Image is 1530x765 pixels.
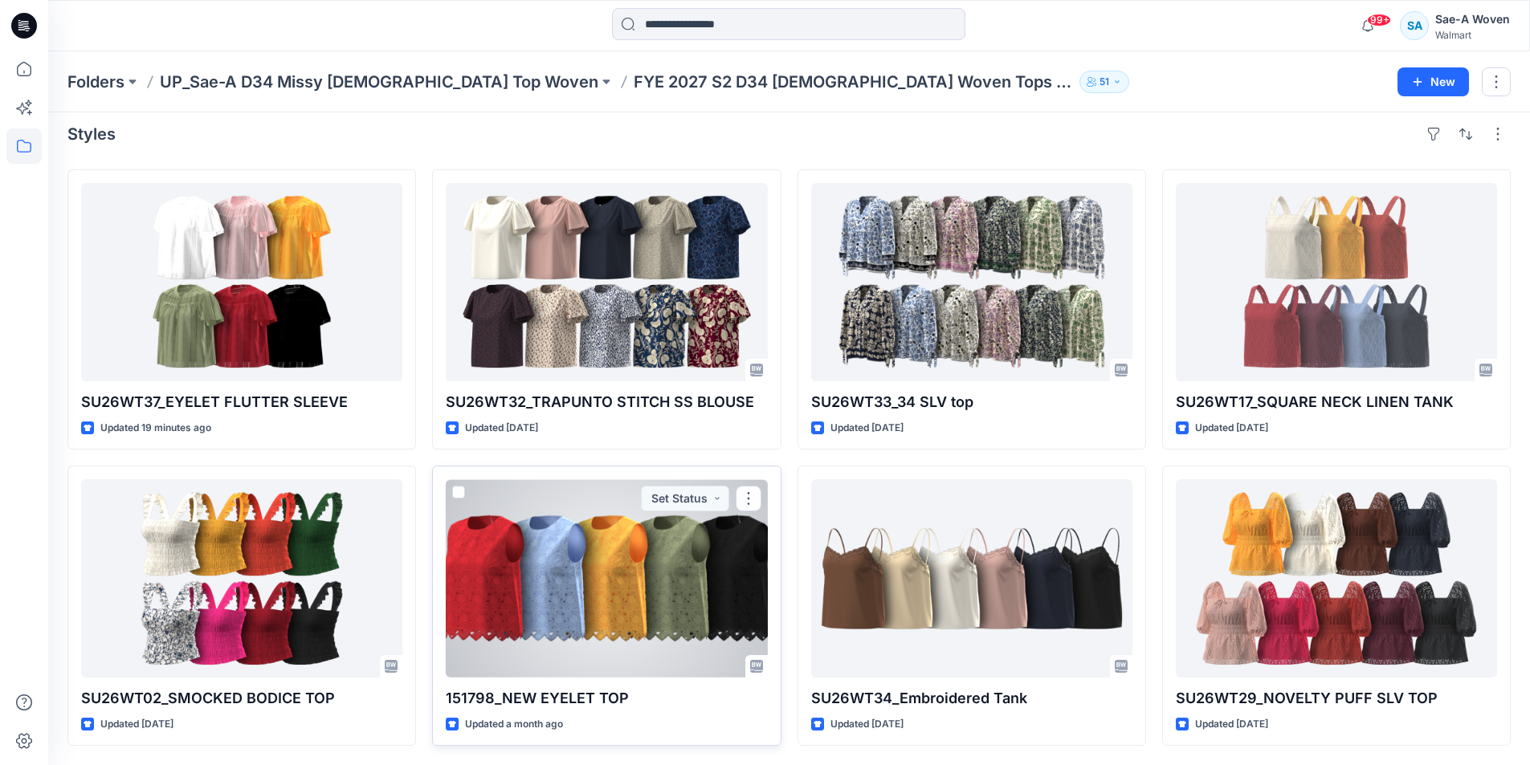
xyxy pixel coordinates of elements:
a: Folders [67,71,124,93]
div: SA [1400,11,1429,40]
h4: Styles [67,124,116,144]
p: Updated [DATE] [830,716,904,733]
p: 51 [1100,73,1109,91]
p: SU26WT32_TRAPUNTO STITCH SS BLOUSE [446,391,767,413]
div: Sae-A Woven [1435,10,1510,29]
a: UP_Sae-A D34 Missy [DEMOGRAPHIC_DATA] Top Woven [160,71,598,93]
a: 151798_NEW EYELET TOP [446,479,767,678]
button: 51 [1079,71,1129,93]
a: SU26WT34_Embroidered Tank [811,479,1132,678]
p: SU26WT34_Embroidered Tank [811,687,1132,710]
p: Updated a month ago [465,716,563,733]
a: SU26WT33_34 SLV top [811,183,1132,381]
a: SU26WT17_SQUARE NECK LINEN TANK [1176,183,1497,381]
a: SU26WT32_TRAPUNTO STITCH SS BLOUSE [446,183,767,381]
p: SU26WT29_NOVELTY PUFF SLV TOP [1176,687,1497,710]
p: Updated [DATE] [1195,420,1268,437]
a: SU26WT37_EYELET FLUTTER SLEEVE [81,183,402,381]
div: Walmart [1435,29,1510,41]
span: 99+ [1367,14,1391,26]
p: Updated [DATE] [100,716,173,733]
p: Updated 19 minutes ago [100,420,211,437]
p: SU26WT17_SQUARE NECK LINEN TANK [1176,391,1497,413]
a: SU26WT29_NOVELTY PUFF SLV TOP [1176,479,1497,678]
p: SU26WT33_34 SLV top [811,391,1132,413]
p: Updated [DATE] [830,420,904,437]
p: SU26WT02_SMOCKED BODICE TOP [81,687,402,710]
p: SU26WT37_EYELET FLUTTER SLEEVE [81,391,402,413]
p: Updated [DATE] [465,420,538,437]
p: 151798_NEW EYELET TOP [446,687,767,710]
p: FYE 2027 S2 D34 [DEMOGRAPHIC_DATA] Woven Tops - Sae-A [634,71,1073,93]
p: Updated [DATE] [1195,716,1268,733]
button: New [1397,67,1469,96]
a: SU26WT02_SMOCKED BODICE TOP [81,479,402,678]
